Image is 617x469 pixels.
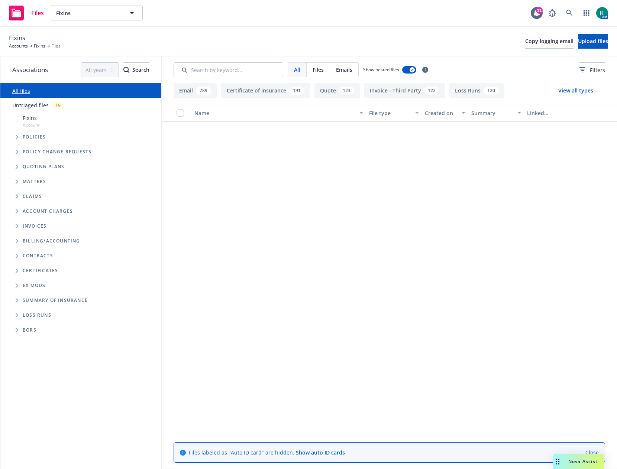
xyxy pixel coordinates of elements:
span: Upload files [578,38,608,45]
button: Filters [579,62,605,77]
a: Files [6,3,47,23]
span: Files [51,43,61,49]
a: Close [585,449,599,456]
div: File type [369,109,411,117]
div: Tree Example [0,113,161,234]
div: Linked associations [527,109,577,117]
div: Summary [471,109,513,117]
span: Associations [12,65,48,75]
div: Created on [425,109,457,117]
div: Folder Tree Example [0,234,161,338]
div: 789 [196,87,211,95]
div: Drag to move [553,454,562,469]
span: Account charges [23,209,73,214]
span: Policies [23,135,46,139]
span: Fixins [23,114,39,122]
span: Summary of insurance [23,298,88,303]
span: Fixins [56,9,120,17]
span: Invoices [23,224,47,228]
button: File type [366,104,422,122]
div: 19 [52,101,64,110]
span: Matters [23,179,46,184]
a: Show auto ID cards [296,449,345,456]
a: Switch app [579,6,594,20]
div: Name [194,109,355,117]
button: Created on [422,104,468,122]
a: Report a Bug [545,6,560,20]
div: 191 [289,87,304,95]
span: Claims [23,194,42,199]
a: Untriaged files [12,101,49,109]
button: View all types [546,83,605,98]
button: Upload files [578,34,608,49]
button: Email [174,83,217,98]
span: Certificates [23,268,58,273]
button: Copy logging email [525,34,574,49]
span: Contracts [23,254,53,258]
svg: Search [123,67,129,73]
button: Invoice - Third Party [364,83,445,98]
span: Fixins [9,33,25,43]
span: Show nested files [363,66,399,73]
button: Linked associations [524,104,580,122]
button: Certificate of insurance [221,83,310,98]
button: Summary [468,104,524,122]
button: Fixins [50,6,143,20]
div: 120 [484,87,499,95]
button: Nova Assist [553,454,604,469]
span: Copy logging email [525,38,574,45]
span: Filters [590,66,605,74]
span: Files [31,10,44,16]
span: Account [23,122,39,128]
span: All [294,66,300,74]
a: Fixins [34,43,45,49]
input: Select all [177,109,184,117]
a: All files [12,87,30,94]
span: Loss Runs [23,313,51,317]
span: Files labeled as "Auto ID card" are hidden. [189,449,345,456]
span: Quoting plans [23,165,65,169]
span: Billing/Accounting [23,239,80,243]
a: Accounts [9,43,28,49]
div: 11 [536,7,543,14]
img: photo [596,7,608,19]
input: Search by keyword... [174,62,283,77]
span: BORs [23,328,36,332]
button: Name [191,104,366,122]
span: Ex Mods [23,283,45,288]
a: Search [562,6,577,20]
div: 123 [339,87,354,95]
button: Quote [314,83,360,98]
button: Loss Runs [449,83,504,98]
span: Filters [579,66,605,74]
div: Search [123,63,149,77]
span: Emails [336,66,352,74]
span: Policy change requests [23,150,91,154]
span: Files [313,66,324,74]
span: Nova Assist [568,458,598,465]
div: 122 [424,87,439,95]
button: SearchSearch [123,62,149,77]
